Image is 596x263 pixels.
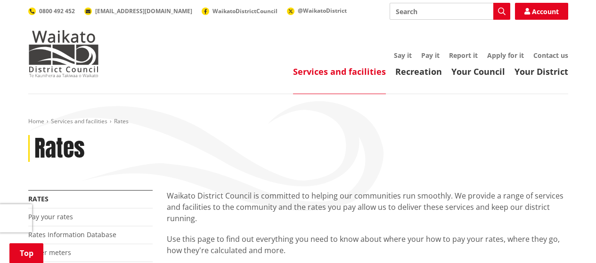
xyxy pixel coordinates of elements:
[28,7,75,15] a: 0800 492 452
[202,7,278,15] a: WaikatoDistrictCouncil
[293,66,386,77] a: Services and facilities
[287,7,347,15] a: @WaikatoDistrict
[390,3,510,20] input: Search input
[28,230,116,239] a: Rates Information Database
[533,51,568,60] a: Contact us
[167,190,568,224] p: Waikato District Council is committed to helping our communities run smoothly. We provide a range...
[28,118,568,126] nav: breadcrumb
[28,248,71,257] a: Water meters
[298,7,347,15] span: @WaikatoDistrict
[28,30,99,77] img: Waikato District Council - Te Kaunihera aa Takiwaa o Waikato
[515,3,568,20] a: Account
[114,117,129,125] span: Rates
[39,7,75,15] span: 0800 492 452
[95,7,192,15] span: [EMAIL_ADDRESS][DOMAIN_NAME]
[514,66,568,77] a: Your District
[84,7,192,15] a: [EMAIL_ADDRESS][DOMAIN_NAME]
[394,51,412,60] a: Say it
[28,212,73,221] a: Pay your rates
[28,117,44,125] a: Home
[28,194,49,203] a: Rates
[51,117,107,125] a: Services and facilities
[395,66,442,77] a: Recreation
[167,233,568,256] p: Use this page to find out everything you need to know about where your how to pay your rates, whe...
[9,243,43,263] a: Top
[34,135,85,162] h1: Rates
[487,51,524,60] a: Apply for it
[451,66,505,77] a: Your Council
[449,51,478,60] a: Report it
[212,7,278,15] span: WaikatoDistrictCouncil
[421,51,440,60] a: Pay it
